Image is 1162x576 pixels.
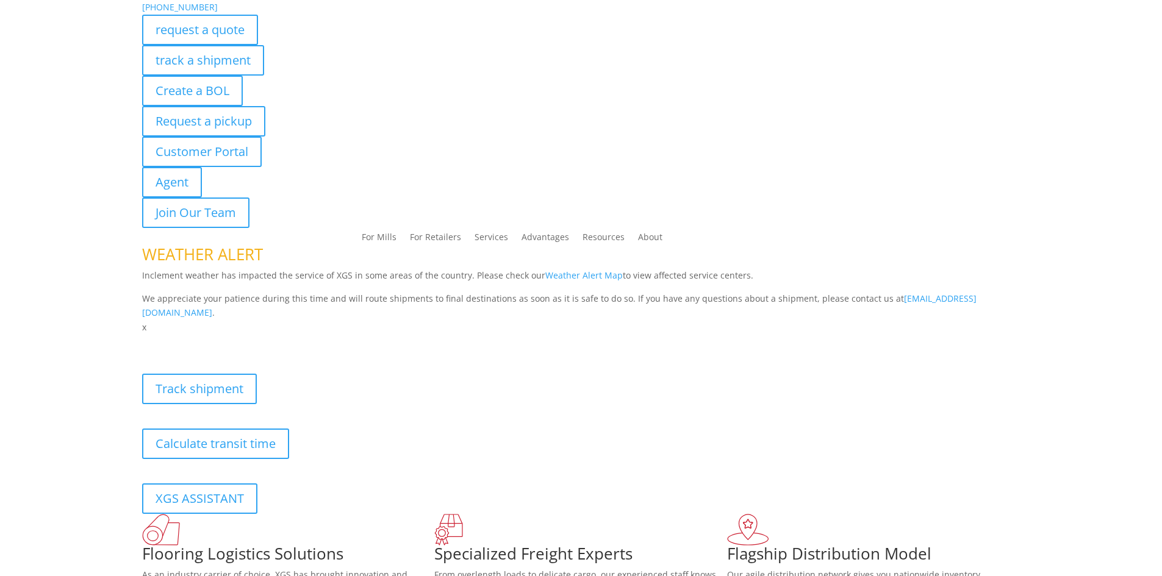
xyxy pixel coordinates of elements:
p: x [142,320,1020,335]
img: xgs-icon-total-supply-chain-intelligence-red [142,514,180,546]
a: For Retailers [410,233,461,246]
h1: Specialized Freight Experts [434,546,727,567]
a: request a quote [142,15,258,45]
p: Inclement weather has impacted the service of XGS in some areas of the country. Please check our ... [142,268,1020,291]
a: Services [475,233,508,246]
a: Track shipment [142,374,257,404]
p: We appreciate your patience during this time and will route shipments to final destinations as so... [142,291,1020,321]
img: xgs-icon-focused-on-flooring-red [434,514,463,546]
a: Agent [142,167,202,197]
a: [PHONE_NUMBER] [142,1,218,13]
img: xgs-icon-flagship-distribution-model-red [727,514,769,546]
a: Create a BOL [142,76,243,106]
a: Customer Portal [142,137,262,167]
a: Join Our Team [142,197,249,228]
a: About [638,233,662,246]
a: Advantages [522,233,569,246]
h1: Flagship Distribution Model [727,546,1020,567]
b: Visibility, transparency, and control for your entire supply chain. [142,336,414,348]
h1: Flooring Logistics Solutions [142,546,435,567]
a: track a shipment [142,45,264,76]
a: Request a pickup [142,106,265,137]
a: Resources [583,233,625,246]
a: For Mills [362,233,396,246]
a: Calculate transit time [142,428,289,459]
a: Weather Alert Map [545,269,623,281]
a: XGS ASSISTANT [142,483,257,514]
span: WEATHER ALERT [142,243,263,265]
